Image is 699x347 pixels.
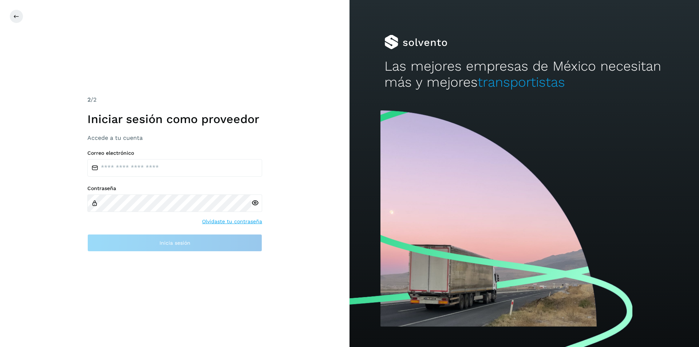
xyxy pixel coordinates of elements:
[87,234,262,252] button: Inicia sesión
[384,58,664,91] h2: Las mejores empresas de México necesitan más y mejores
[202,218,262,225] a: Olvidaste tu contraseña
[478,74,565,90] span: transportistas
[87,134,262,141] h3: Accede a tu cuenta
[87,112,262,126] h1: Iniciar sesión como proveedor
[87,95,262,104] div: /2
[87,185,262,192] label: Contraseña
[87,96,91,103] span: 2
[87,150,262,156] label: Correo electrónico
[159,240,190,245] span: Inicia sesión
